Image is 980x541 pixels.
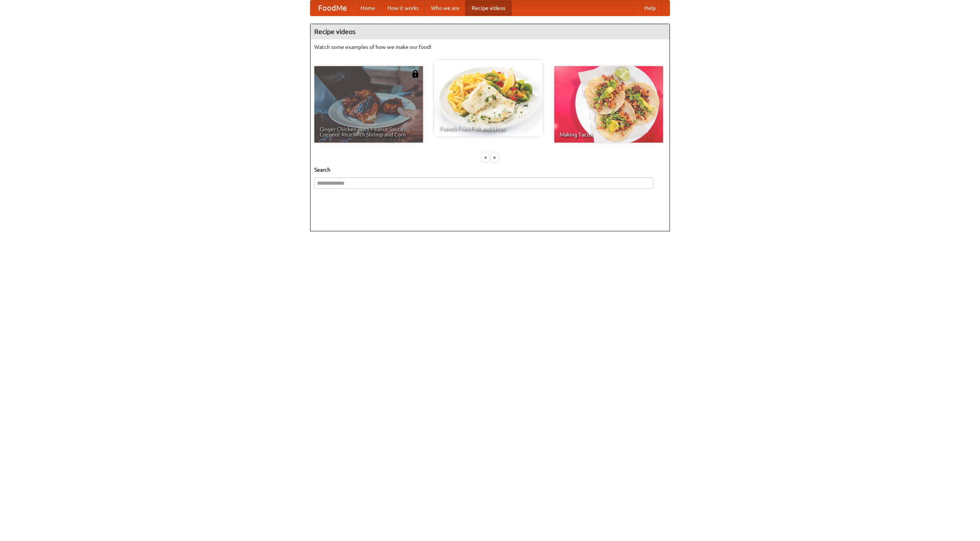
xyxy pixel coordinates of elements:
img: 483408.png [412,70,419,78]
span: Making Tacos [560,132,658,137]
div: » [491,153,498,162]
a: Home [354,0,381,16]
a: French Fries Fish and Chips [434,60,543,136]
a: Help [638,0,662,16]
a: Making Tacos [554,66,663,143]
a: Recipe videos [465,0,511,16]
a: FoodMe [310,0,354,16]
h5: Search [314,166,666,174]
div: « [482,153,489,162]
h4: Recipe videos [310,24,670,39]
span: French Fries Fish and Chips [439,126,537,131]
p: Watch some examples of how we make our food! [314,43,666,51]
a: How it works [381,0,425,16]
a: Who we are [425,0,465,16]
